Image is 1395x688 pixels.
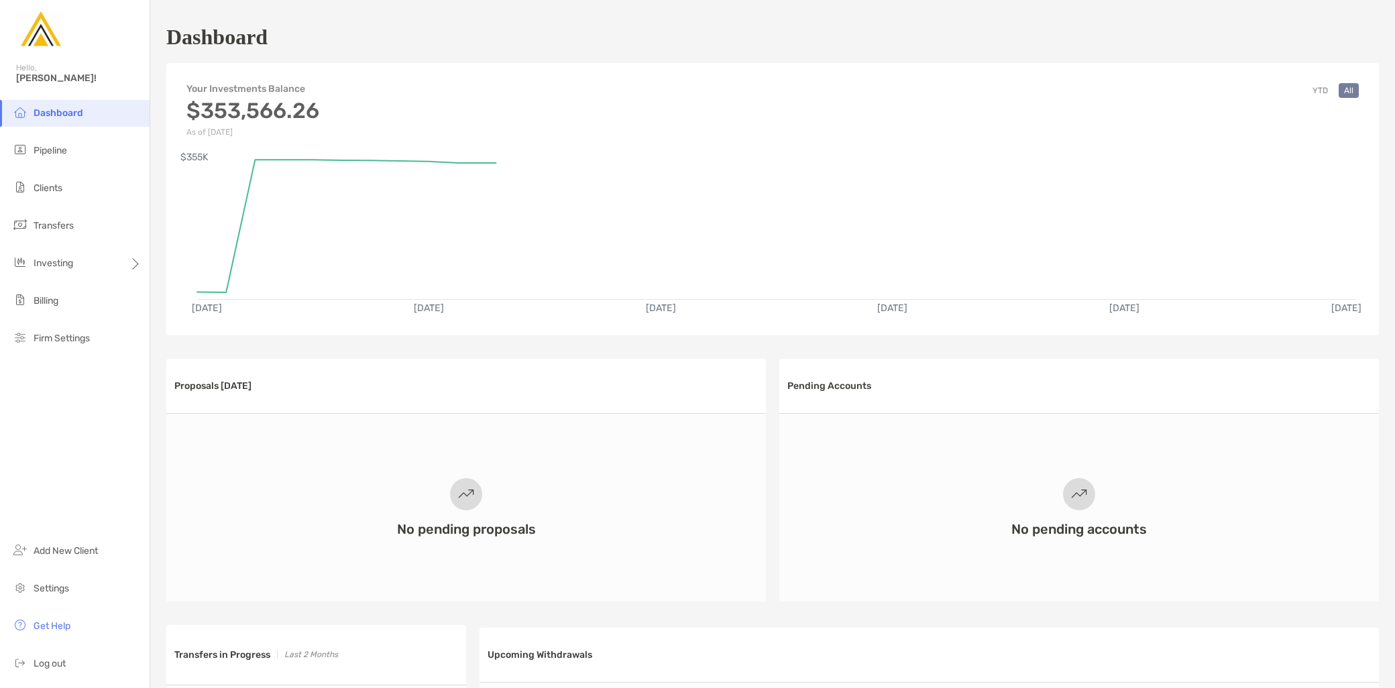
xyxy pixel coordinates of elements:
img: firm-settings icon [12,329,28,345]
p: Last 2 Months [284,646,338,663]
text: [DATE] [646,302,676,314]
img: settings icon [12,579,28,595]
span: Transfers [34,220,74,231]
button: All [1339,83,1359,98]
span: Settings [34,583,69,594]
text: [DATE] [192,302,222,314]
img: get-help icon [12,617,28,633]
img: billing icon [12,292,28,308]
h1: Dashboard [166,25,268,50]
text: [DATE] [1109,302,1139,314]
span: Investing [34,257,73,269]
span: Billing [34,295,58,306]
span: Dashboard [34,107,83,119]
h3: $353,566.26 [186,98,319,123]
h3: Pending Accounts [787,380,871,392]
h3: No pending accounts [1011,521,1147,537]
img: transfers icon [12,217,28,233]
h3: Proposals [DATE] [174,380,252,392]
p: As of [DATE] [186,127,319,137]
span: Firm Settings [34,333,90,344]
img: pipeline icon [12,141,28,158]
span: Get Help [34,620,70,632]
span: Pipeline [34,145,67,156]
text: [DATE] [414,302,444,314]
text: [DATE] [877,302,907,314]
h3: Transfers in Progress [174,649,270,661]
h4: Your Investments Balance [186,83,319,95]
img: investing icon [12,254,28,270]
span: Clients [34,182,62,194]
span: [PERSON_NAME]! [16,72,142,84]
text: $355K [180,152,209,163]
img: logout icon [12,654,28,671]
img: add_new_client icon [12,542,28,558]
text: [DATE] [1331,302,1361,314]
span: Add New Client [34,545,98,557]
span: Log out [34,658,66,669]
img: clients icon [12,179,28,195]
button: YTD [1307,83,1333,98]
img: Zoe Logo [16,5,64,54]
h3: Upcoming Withdrawals [488,649,592,661]
h3: No pending proposals [397,521,536,537]
img: dashboard icon [12,104,28,120]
